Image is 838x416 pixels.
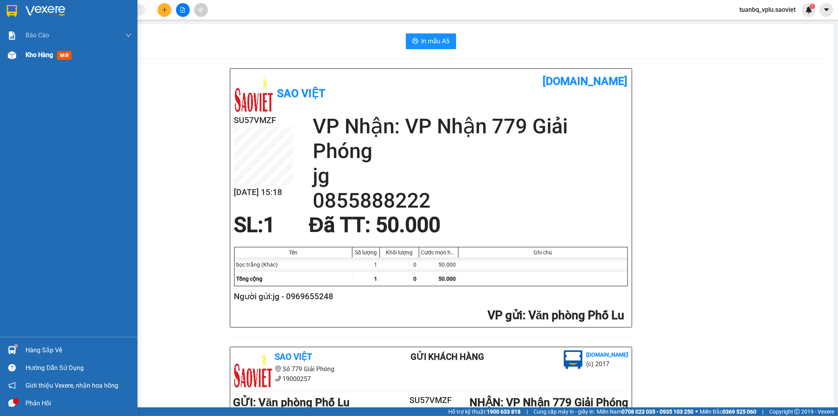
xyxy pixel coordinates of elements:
[487,409,521,415] strong: 1900 633 818
[26,398,132,409] div: Phản hồi
[234,114,293,127] h2: SU57VMZF
[422,36,450,46] span: In mẫu A5
[313,188,628,213] h2: 0855888222
[419,258,458,272] div: 50.000
[8,382,16,389] span: notification
[26,381,118,390] span: Giới thiệu Vexere, nhận hoa hồng
[534,407,595,416] span: Cung cấp máy in - giấy in:
[235,258,352,272] div: bọc trắng (Khác)
[48,18,96,31] b: Sao Việt
[398,394,464,407] h2: SU57VMZF
[439,276,456,282] span: 50.000
[233,374,380,384] li: 19000257
[176,3,190,17] button: file-add
[352,258,380,272] div: 1
[587,359,629,369] li: (c) 2017
[309,213,440,237] span: Đã TT : 50.000
[8,31,16,40] img: solution-icon
[805,6,812,13] img: icon-new-feature
[237,249,350,256] div: Tên
[8,364,16,372] span: question-circle
[597,407,693,416] span: Miền Nam
[4,6,44,46] img: logo.jpg
[354,249,378,256] div: Số lượng
[234,290,625,303] h2: Người gửi: jg - 0969655248
[277,87,326,100] b: Sao Việt
[8,51,16,59] img: warehouse-icon
[374,276,378,282] span: 1
[722,409,756,415] strong: 0369 525 060
[700,407,756,416] span: Miền Bắc
[194,3,208,17] button: aim
[811,4,814,9] span: 1
[622,409,693,415] strong: 0708 023 035 - 0935 103 250
[406,33,456,49] button: printerIn mẫu A5
[15,345,17,347] sup: 1
[198,7,204,13] span: aim
[105,6,190,19] b: [DOMAIN_NAME]
[275,366,281,372] span: environment
[125,32,132,39] span: down
[275,376,281,382] span: phone
[469,396,628,409] b: NHẬN : VP Nhận 779 Giải Phóng
[794,409,800,414] span: copyright
[313,164,628,188] h2: jg
[382,249,417,256] div: Khối lượng
[26,30,49,40] span: Báo cáo
[460,249,625,256] div: Ghi chú
[237,276,263,282] span: Tổng cộng
[810,4,815,9] sup: 1
[26,344,132,356] div: Hàng sắp về
[313,114,628,164] h2: VP Nhận: VP Nhận 779 Giải Phóng
[762,407,763,416] span: |
[695,410,698,413] span: ⚪️
[275,352,312,362] b: Sao Việt
[26,51,53,59] span: Kho hàng
[488,308,523,322] span: VP gửi
[234,186,293,199] h2: [DATE] 15:18
[448,407,521,416] span: Hỗ trợ kỹ thuật:
[57,51,72,60] span: mới
[264,213,275,237] span: 1
[733,5,802,15] span: tuanbq_vplu.saoviet
[411,352,484,362] b: Gửi khách hàng
[234,75,273,114] img: logo.jpg
[180,7,185,13] span: file-add
[4,46,63,59] h2: SU57VMZF
[233,364,380,374] li: Số 779 Giải Phóng
[564,350,583,369] img: logo.jpg
[8,346,16,354] img: warehouse-icon
[526,407,528,416] span: |
[823,6,830,13] span: caret-down
[820,3,833,17] button: caret-down
[380,258,419,272] div: 0
[41,46,190,120] h2: VP Nhận: VP Nhận 779 Giải Phóng
[26,362,132,374] div: Hướng dẫn sử dụng
[162,7,167,13] span: plus
[233,396,350,409] b: GỬI : Văn phòng Phố Lu
[8,399,16,407] span: message
[412,38,418,45] span: printer
[158,3,171,17] button: plus
[543,75,628,88] b: [DOMAIN_NAME]
[587,352,629,358] b: [DOMAIN_NAME]
[414,276,417,282] span: 0
[233,350,273,390] img: logo.jpg
[421,249,456,256] div: Cước món hàng
[7,5,17,17] img: logo-vxr
[234,307,625,324] h2: : Văn phòng Phố Lu
[234,213,264,237] span: SL:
